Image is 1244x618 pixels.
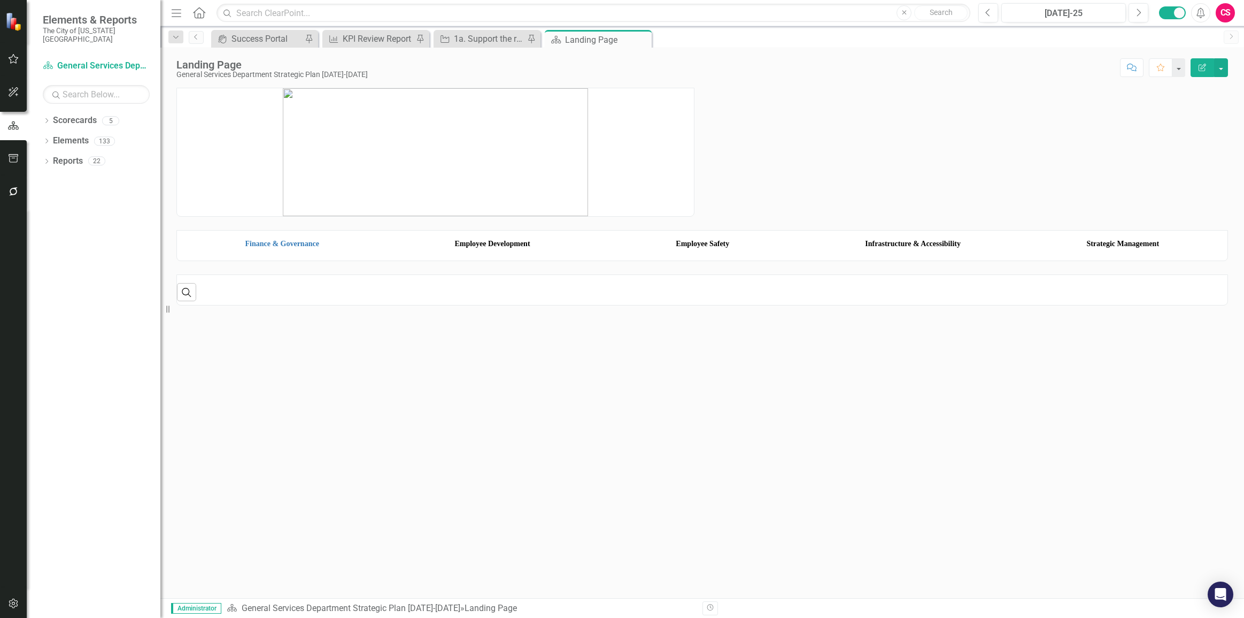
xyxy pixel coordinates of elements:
[245,240,319,248] a: Finance & Governance
[53,115,97,127] a: Scorecards
[930,8,953,17] span: Search
[43,13,150,26] span: Elements & Reports
[102,116,119,125] div: 5
[217,4,970,22] input: Search ClearPoint...
[43,85,150,104] input: Search Below...
[88,157,105,166] div: 22
[1086,240,1159,248] strong: Strategic Management
[865,240,961,248] strong: Infrastructure & Accessibility
[465,603,517,613] div: Landing Page
[43,26,150,44] small: The City of [US_STATE][GEOGRAPHIC_DATA]
[176,59,368,71] div: Landing Page
[94,136,115,146] div: 133
[53,135,89,147] a: Elements
[676,240,729,248] strong: Employee Safety
[231,32,302,45] div: Success Portal
[1216,3,1235,22] button: CS
[325,32,413,45] a: KPI Review Report
[1208,582,1233,607] div: Open Intercom Messenger
[454,32,524,45] div: 1a. Support the replacement of the City’s Enterprise Resource Planning (ERP) System. (CWBP-Financ...
[343,32,413,45] div: KPI Review Report
[43,60,150,72] a: General Services Department Strategic Plan [DATE]-[DATE]
[227,602,694,615] div: »
[1001,3,1126,22] button: [DATE]-25
[176,71,368,79] div: General Services Department Strategic Plan [DATE]-[DATE]
[914,5,968,20] button: Search
[242,603,460,613] a: General Services Department Strategic Plan [DATE]-[DATE]
[5,12,24,30] img: ClearPoint Strategy
[53,155,83,167] a: Reports
[214,32,302,45] a: Success Portal
[1005,7,1122,20] div: [DATE]-25
[171,603,221,614] span: Administrator
[454,240,530,248] strong: Employee Development
[565,33,649,47] div: Landing Page
[436,32,524,45] a: 1a. Support the replacement of the City’s Enterprise Resource Planning (ERP) System. (CWBP-Financ...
